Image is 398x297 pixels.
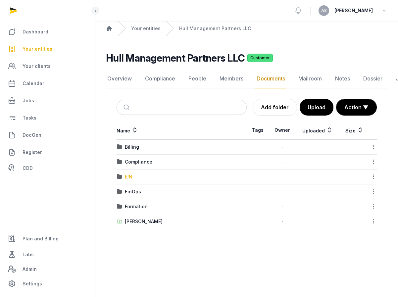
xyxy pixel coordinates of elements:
td: - [269,155,296,170]
a: Your entities [5,41,90,57]
th: Size [339,121,369,140]
button: AS [319,5,329,16]
td: - [269,214,296,229]
span: DocGen [23,131,41,139]
span: Tasks [23,114,36,122]
nav: Breadcrumb [95,21,398,36]
div: Compliance [125,159,152,165]
td: - [269,184,296,199]
div: Billing [125,144,139,150]
th: Owner [269,121,296,140]
a: CDD [5,162,90,175]
a: DocGen [5,127,90,143]
nav: Tabs [106,69,387,88]
th: Tags [247,121,269,140]
td: - [269,140,296,155]
a: People [187,69,208,88]
th: Name [117,121,247,140]
a: Mailroom [297,69,323,88]
span: Your entities [23,45,52,53]
a: Compliance [144,69,176,88]
a: Dashboard [5,24,90,40]
a: Jobs [5,93,90,109]
span: Labs [23,251,34,259]
img: folder.svg [117,174,122,179]
a: Documents [255,69,286,88]
button: Upload [300,99,333,116]
img: folder.svg [117,189,122,194]
a: Settings [5,276,90,292]
a: Your clients [5,58,90,74]
div: EIN [125,173,132,180]
span: Your clients [23,62,51,70]
a: Notes [334,69,351,88]
span: Dashboard [23,28,48,36]
div: [PERSON_NAME] [125,218,163,225]
a: Your entities [131,25,161,32]
a: Members [218,69,245,88]
a: Hull Management Partners LLC [179,25,251,32]
a: Tasks [5,110,90,126]
th: Uploaded [296,121,339,140]
img: folder.svg [117,204,122,209]
h2: Hull Management Partners LLC [106,52,245,64]
a: Overview [106,69,133,88]
div: Formation [125,203,148,210]
a: Add folder [253,99,297,116]
img: folder.svg [117,144,122,150]
a: Plan and Billing [5,231,90,247]
span: [PERSON_NAME] [334,7,373,15]
span: Admin [23,265,37,273]
span: Calendar [23,79,44,87]
button: Submit [120,100,135,115]
a: Admin [5,263,90,276]
button: Action ▼ [336,99,376,115]
span: AS [321,9,327,13]
a: Register [5,144,90,160]
td: - [269,170,296,184]
img: folder-upload.svg [117,219,122,224]
td: - [269,199,296,214]
a: Labs [5,247,90,263]
a: Dossier [362,69,384,88]
span: Register [23,148,42,156]
span: CDD [23,164,33,172]
span: Plan and Billing [23,235,59,243]
span: Settings [23,280,42,288]
a: Calendar [5,75,90,91]
img: folder.svg [117,159,122,165]
span: Customer [247,54,273,62]
div: FinOps [125,188,141,195]
span: Jobs [23,97,34,105]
